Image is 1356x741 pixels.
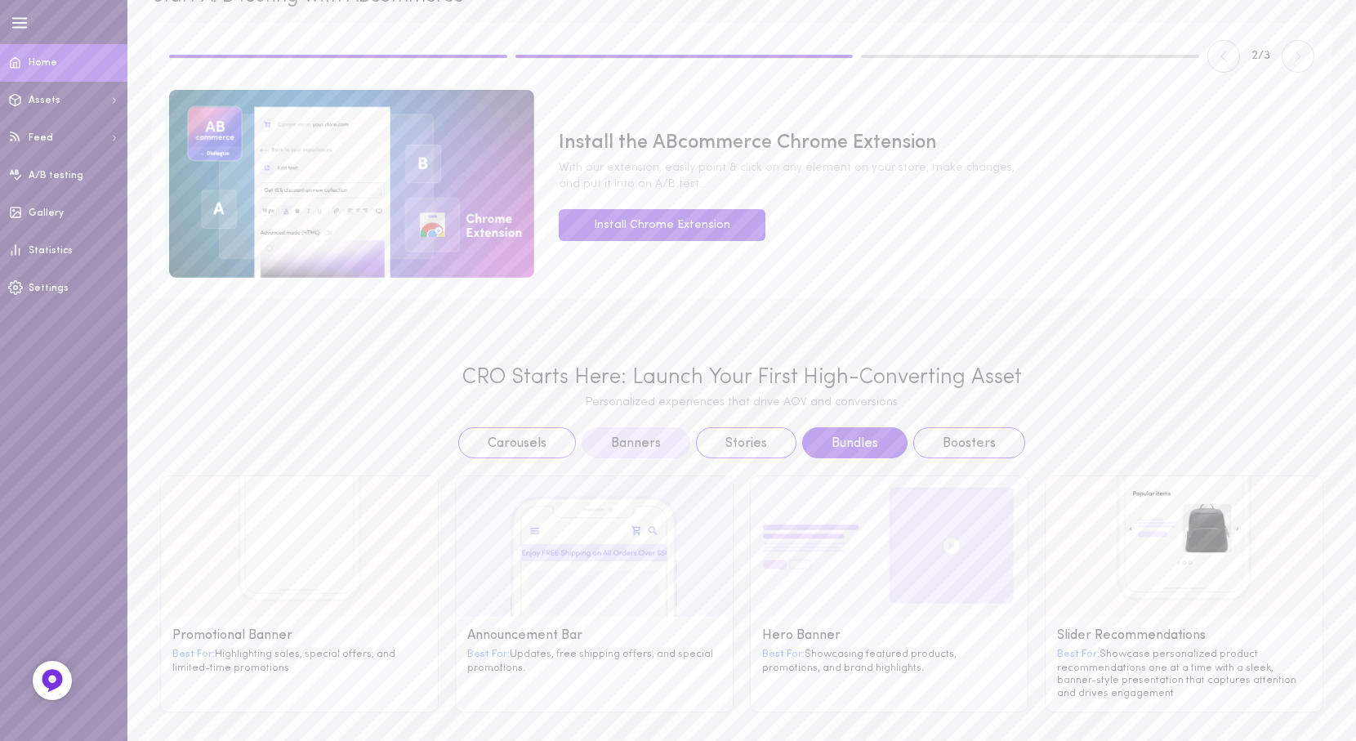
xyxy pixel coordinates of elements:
[172,649,215,659] span: Best For:
[1251,48,1270,65] span: 2 / 3
[172,628,426,644] div: Promotional Banner
[29,246,73,256] span: Statistics
[29,283,69,293] span: Settings
[467,628,721,644] div: Announcement Bar
[696,427,796,458] button: Stories
[762,649,805,659] span: Best For:
[29,58,57,68] span: Home
[559,160,1314,192] span: With our extension, easily point & click on any element on your store, make changes, and put it i...
[160,365,1323,391] div: CRO Starts Here: Launch Your First High-Converting Asset
[160,396,1323,410] div: Personalized experiences that drive AOV and conversions
[559,130,1314,158] span: Install the ABcommerce Chrome Extension
[29,208,64,218] span: Gallery
[1057,628,1311,644] div: Slider Recommendations
[169,90,534,278] img: img-1
[458,427,576,458] button: Carousels
[40,668,65,693] img: Feedback Button
[172,647,426,675] div: Highlighting sales, special offers, and limited-time promotions
[762,647,1016,675] div: Showcasing featured products, promotions, and brand highlights.
[762,628,1016,644] div: Hero Banner
[29,133,53,143] span: Feed
[29,96,60,105] span: Assets
[467,647,721,675] div: Updates, free shipping offers, and special promotions.
[1057,647,1311,700] div: Showcase personalized product recommendations one at a time with a sleek, banner-style presentati...
[559,209,765,241] a: Install Chrome Extension
[1057,649,1100,659] span: Best For:
[802,427,908,458] button: Bundles
[467,649,510,659] span: Best For:
[29,171,83,181] span: A/B testing
[582,427,690,458] button: Banners
[913,427,1025,458] button: Boosters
